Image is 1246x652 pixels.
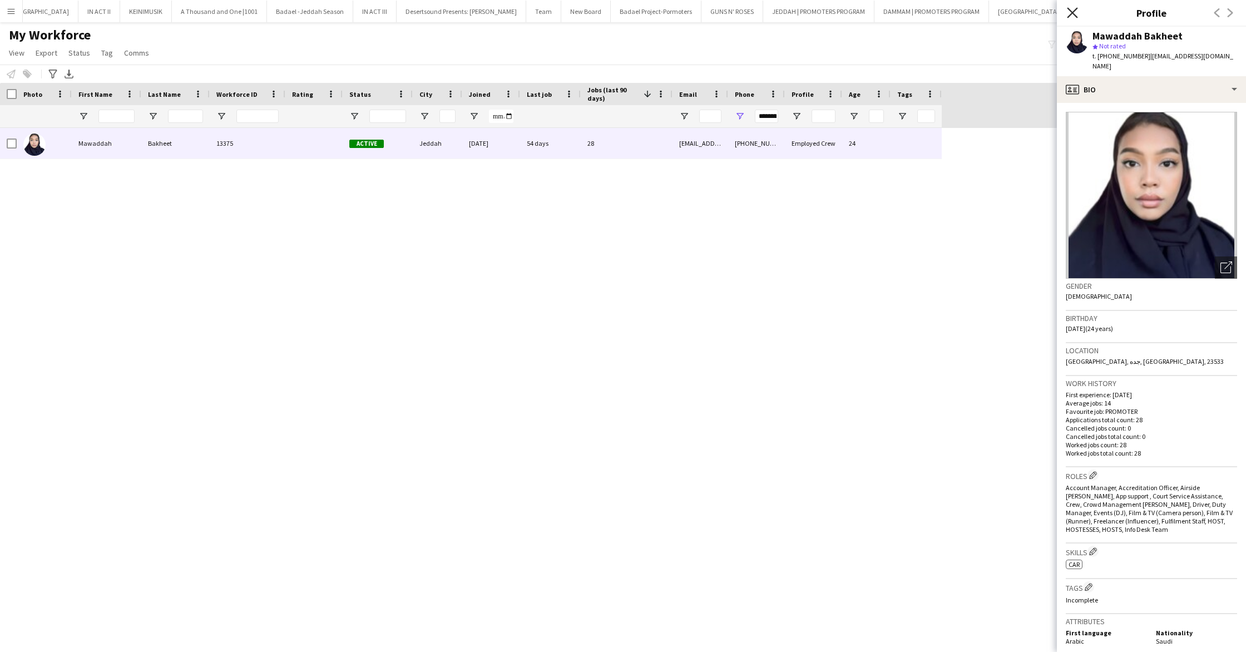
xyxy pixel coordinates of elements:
h3: Location [1066,345,1237,355]
input: City Filter Input [439,110,456,123]
button: New Board [561,1,611,22]
span: Account Manager, Accreditation Officer, Airside [PERSON_NAME], App support , Court Service Assist... [1066,483,1233,534]
span: Age [849,90,861,98]
button: Open Filter Menu [216,111,226,121]
div: [EMAIL_ADDRESS][DOMAIN_NAME] [673,128,728,159]
input: Profile Filter Input [812,110,835,123]
img: Crew avatar or photo [1066,112,1237,279]
span: Phone [735,90,754,98]
input: Status Filter Input [369,110,406,123]
span: Last Name [148,90,181,98]
h3: Tags [1066,581,1237,593]
span: Email [679,90,697,98]
input: Email Filter Input [699,110,721,123]
div: Employed Crew [785,128,842,159]
p: Favourite job: PROMOTER [1066,407,1237,416]
button: Badael Project-Pormoters [611,1,701,22]
span: [DEMOGRAPHIC_DATA] [1066,292,1132,300]
div: 24 [842,128,891,159]
span: Status [68,48,90,58]
button: IN ACT III [353,1,397,22]
button: DAMMAM | PROMOTERS PROGRAM [874,1,989,22]
span: My Workforce [9,27,91,43]
div: Open photos pop-in [1215,256,1237,279]
button: Open Filter Menu [349,111,359,121]
button: Desertsound Presents: [PERSON_NAME] [397,1,526,22]
h3: Roles [1066,470,1237,481]
p: Worked jobs total count: 28 [1066,449,1237,457]
h3: Attributes [1066,616,1237,626]
div: [PHONE_NUMBER] [728,128,785,159]
h3: Work history [1066,378,1237,388]
input: Phone Filter Input [755,110,778,123]
button: KEINIMUSIK [120,1,172,22]
div: 13375 [210,128,285,159]
h3: Profile [1057,6,1246,20]
button: Team [526,1,561,22]
span: Tag [101,48,113,58]
a: Export [31,46,62,60]
h3: Gender [1066,281,1237,291]
span: Jobs (last 90 days) [587,86,639,102]
a: View [4,46,29,60]
p: Cancelled jobs count: 0 [1066,424,1237,432]
a: Comms [120,46,154,60]
p: First experience: [DATE] [1066,391,1237,399]
span: First Name [78,90,112,98]
h5: Nationality [1156,629,1237,637]
img: Mawaddah Bakheet [23,134,46,156]
div: 54 days [520,128,581,159]
p: Applications total count: 28 [1066,416,1237,424]
button: GUNS N' ROSES [701,1,763,22]
div: Bio [1057,76,1246,103]
app-action-btn: Export XLSX [62,67,76,81]
span: Saudi [1156,637,1173,645]
button: Open Filter Menu [679,111,689,121]
span: Active [349,140,384,148]
button: Badael -Jeddah Season [267,1,353,22]
span: Last job [527,90,552,98]
input: First Name Filter Input [98,110,135,123]
div: Jeddah [413,128,462,159]
span: Joined [469,90,491,98]
span: Profile [792,90,814,98]
span: Export [36,48,57,58]
button: Open Filter Menu [148,111,158,121]
span: Arabic [1066,637,1084,645]
button: Open Filter Menu [897,111,907,121]
button: Open Filter Menu [849,111,859,121]
p: Average jobs: 14 [1066,399,1237,407]
span: City [419,90,432,98]
div: 28 [581,128,673,159]
span: t. [PHONE_NUMBER] [1092,52,1150,60]
button: Open Filter Menu [78,111,88,121]
span: Tags [897,90,912,98]
a: Status [64,46,95,60]
span: Comms [124,48,149,58]
span: [GEOGRAPHIC_DATA], جده, [GEOGRAPHIC_DATA], 23533 [1066,357,1224,365]
button: Open Filter Menu [419,111,429,121]
button: Open Filter Menu [735,111,745,121]
p: Incomplete [1066,596,1237,604]
button: Open Filter Menu [792,111,802,121]
input: Workforce ID Filter Input [236,110,279,123]
h5: First language [1066,629,1147,637]
button: [GEOGRAPHIC_DATA] [989,1,1069,22]
h3: Birthday [1066,313,1237,323]
span: View [9,48,24,58]
p: Cancelled jobs total count: 0 [1066,432,1237,441]
span: Workforce ID [216,90,258,98]
button: JEDDAH | PROMOTERS PROGRAM [763,1,874,22]
p: Worked jobs count: 28 [1066,441,1237,449]
div: Bakheet [141,128,210,159]
input: Last Name Filter Input [168,110,203,123]
app-action-btn: Advanced filters [46,67,60,81]
div: [DATE] [462,128,520,159]
button: Open Filter Menu [469,111,479,121]
div: Mawaddah [72,128,141,159]
input: Tags Filter Input [917,110,935,123]
h3: Skills [1066,546,1237,557]
span: | [EMAIL_ADDRESS][DOMAIN_NAME] [1092,52,1233,70]
input: Joined Filter Input [489,110,513,123]
span: Status [349,90,371,98]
